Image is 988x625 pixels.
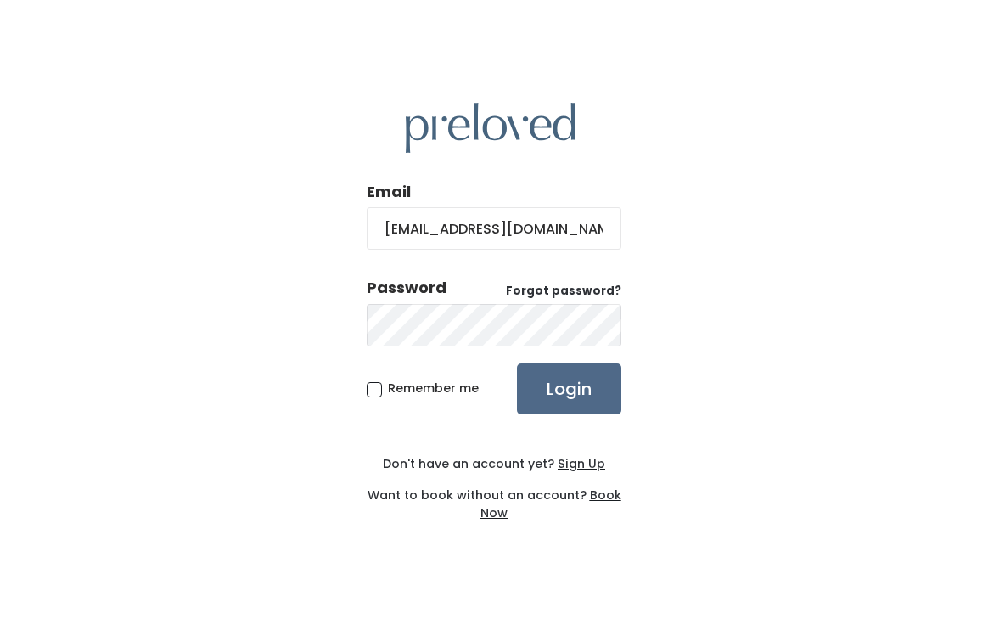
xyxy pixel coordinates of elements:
[367,455,621,473] div: Don't have an account yet?
[554,455,605,472] a: Sign Up
[406,103,575,153] img: preloved logo
[367,473,621,522] div: Want to book without an account?
[367,277,446,299] div: Password
[558,455,605,472] u: Sign Up
[367,181,411,203] label: Email
[480,487,621,521] a: Book Now
[506,283,621,299] u: Forgot password?
[388,380,479,397] span: Remember me
[517,363,621,414] input: Login
[506,283,621,300] a: Forgot password?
